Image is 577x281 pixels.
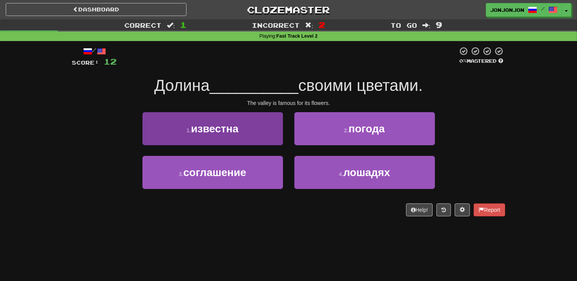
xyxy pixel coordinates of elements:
span: Correct [124,21,161,29]
span: Score: [72,59,100,66]
span: jonjonjon [490,6,524,13]
span: 0 % [460,58,467,64]
span: To go [390,21,417,29]
small: 3 . [179,171,183,177]
span: : [167,22,175,29]
span: известна [191,123,239,135]
button: 4.лошадях [294,156,435,189]
span: погода [349,123,385,135]
a: jonjonjon / [486,3,562,17]
button: 1.известна [142,112,283,145]
span: лошадях [343,167,390,178]
span: Incorrect [252,21,300,29]
a: Clozemaster [198,3,379,16]
div: The valley is famous for its flowers. [72,99,505,107]
span: своими цветами. [298,76,423,94]
span: : [305,22,313,29]
strong: Fast Track Level 2 [277,33,318,39]
div: Mastered [458,58,505,65]
span: __________ [210,76,299,94]
button: 3.соглашение [142,156,283,189]
div: / [72,46,117,56]
small: 1 . [187,127,191,133]
a: Dashboard [6,3,187,16]
span: : [422,22,431,29]
button: 2.погода [294,112,435,145]
span: 12 [104,57,117,66]
span: Долина [154,76,210,94]
button: Report [474,203,505,216]
span: 9 [436,20,442,29]
button: Round history (alt+y) [436,203,451,216]
span: 1 [180,20,187,29]
span: / [541,6,545,11]
button: Help! [406,203,433,216]
small: 2 . [344,127,349,133]
span: 2 [319,20,325,29]
span: соглашение [183,167,247,178]
small: 4 . [339,171,343,177]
